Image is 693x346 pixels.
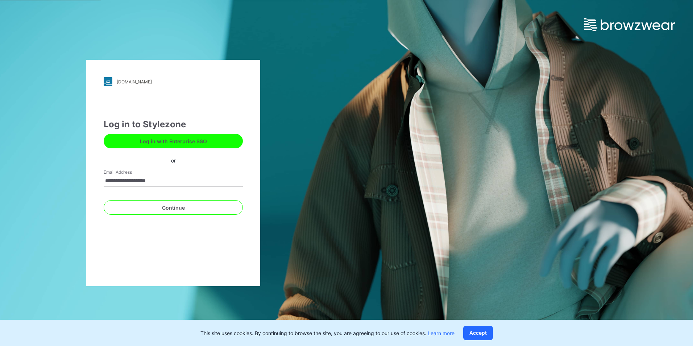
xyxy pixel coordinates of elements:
[117,79,152,85] div: [DOMAIN_NAME]
[104,169,154,176] label: Email Address
[463,326,493,340] button: Accept
[200,329,455,337] p: This site uses cookies. By continuing to browse the site, you are agreeing to our use of cookies.
[165,156,182,164] div: or
[104,77,112,86] img: stylezone-logo.562084cfcfab977791bfbf7441f1a819.svg
[428,330,455,336] a: Learn more
[104,200,243,215] button: Continue
[104,118,243,131] div: Log in to Stylezone
[104,77,243,86] a: [DOMAIN_NAME]
[584,18,675,31] img: browzwear-logo.e42bd6dac1945053ebaf764b6aa21510.svg
[104,134,243,148] button: Log in with Enterprise SSO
